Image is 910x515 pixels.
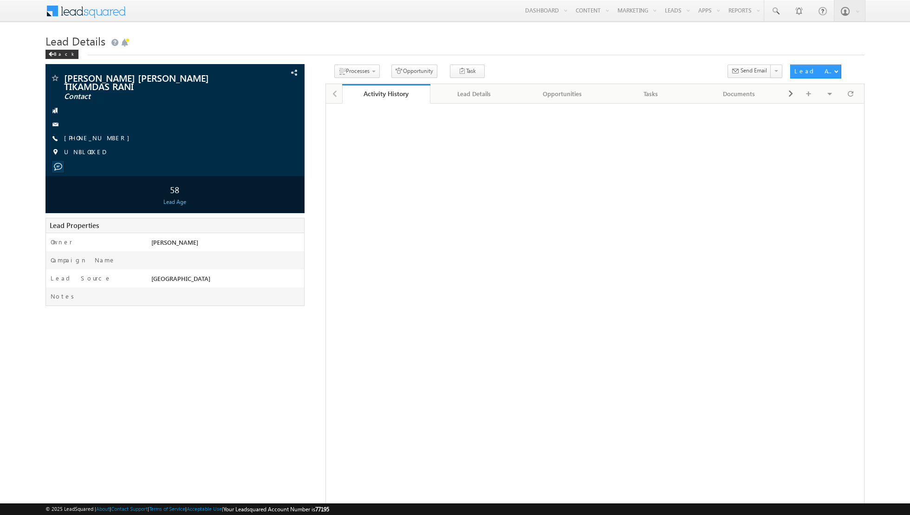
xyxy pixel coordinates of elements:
[519,84,607,104] a: Opportunities
[96,506,110,512] a: About
[430,84,519,104] a: Lead Details
[151,238,198,246] span: [PERSON_NAME]
[187,506,222,512] a: Acceptable Use
[607,84,695,104] a: Tasks
[51,274,111,282] label: Lead Source
[728,65,771,78] button: Send Email
[149,506,185,512] a: Terms of Service
[703,88,775,99] div: Documents
[111,506,148,512] a: Contact Support
[51,238,72,246] label: Owner
[526,88,598,99] div: Opportunities
[438,88,510,99] div: Lead Details
[64,73,227,90] span: [PERSON_NAME] [PERSON_NAME] TIKAMDAS RANI
[51,256,116,264] label: Campaign Name
[794,67,834,75] div: Lead Actions
[48,181,302,198] div: 58
[741,66,767,75] span: Send Email
[450,65,485,78] button: Task
[149,274,304,287] div: [GEOGRAPHIC_DATA]
[223,506,329,513] span: Your Leadsquared Account Number is
[45,505,329,514] span: © 2025 LeadSquared | | | | |
[64,148,106,157] span: UNBLOCKED
[790,65,841,78] button: Lead Actions
[614,88,687,99] div: Tasks
[45,49,83,57] a: Back
[349,89,423,98] div: Activity History
[334,65,380,78] button: Processes
[51,292,78,300] label: Notes
[48,198,302,206] div: Lead Age
[45,50,78,59] div: Back
[346,67,370,74] span: Processes
[50,221,99,230] span: Lead Properties
[695,84,784,104] a: Documents
[64,134,134,143] span: [PHONE_NUMBER]
[342,84,430,104] a: Activity History
[391,65,437,78] button: Opportunity
[45,33,105,48] span: Lead Details
[64,92,227,101] span: Contact
[315,506,329,513] span: 77195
